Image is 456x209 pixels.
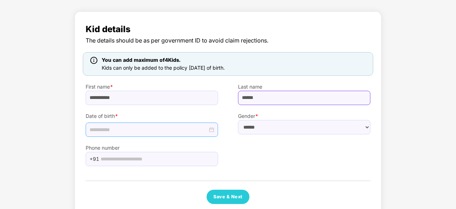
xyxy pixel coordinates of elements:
span: Kids can only be added to the policy [DATE] of birth. [102,65,225,71]
label: Gender [238,112,370,120]
span: Kid details [86,23,370,36]
span: The details should be as per government ID to avoid claim rejections. [86,36,370,45]
button: Save & Next [207,190,249,204]
span: You can add maximum of 4 Kids. [102,57,181,63]
label: First name [86,83,218,91]
label: Last name [238,83,370,91]
label: Phone number [86,144,218,152]
img: icon [90,57,97,64]
label: Date of birth [86,112,218,120]
span: +91 [90,154,99,164]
